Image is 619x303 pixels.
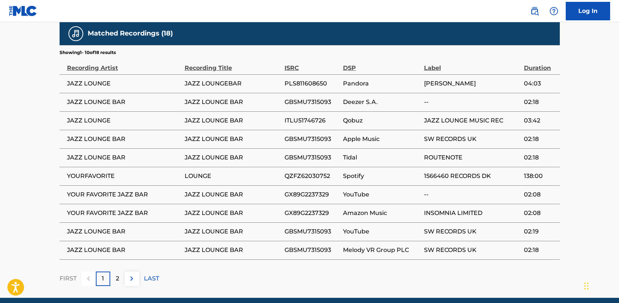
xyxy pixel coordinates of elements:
[285,209,339,218] span: GX89G2237329
[67,116,181,125] span: JAZZ LOUNGE
[285,153,339,162] span: GBSMU7315093
[524,172,556,181] span: 138:00
[343,153,420,162] span: Tidal
[285,56,339,73] div: ISRC
[424,209,520,218] span: INSOMNIA LIMITED
[343,56,420,73] div: DSP
[185,227,281,236] span: JAZZ LOUNGE BAR
[67,153,181,162] span: JAZZ LOUNGE BAR
[524,116,556,125] span: 03:42
[88,29,173,38] h5: Matched Recordings (18)
[424,56,520,73] div: Label
[566,2,610,20] a: Log In
[67,56,181,73] div: Recording Artist
[524,209,556,218] span: 02:08
[285,190,339,199] span: GX89G2237329
[524,153,556,162] span: 02:18
[116,274,119,283] p: 2
[185,190,281,199] span: JAZZ LOUNGE BAR
[524,79,556,88] span: 04:03
[285,135,339,144] span: GBSMU7315093
[524,227,556,236] span: 02:19
[343,227,420,236] span: YouTube
[584,275,589,297] div: Drag
[185,98,281,107] span: JAZZ LOUNGE BAR
[67,172,181,181] span: YOURFAVORITE
[185,246,281,255] span: JAZZ LOUNGE BAR
[424,135,520,144] span: SW RECORDS UK
[60,49,116,56] p: Showing 1 - 10 of 18 results
[424,190,520,199] span: --
[285,79,339,88] span: PLS811608650
[424,246,520,255] span: SW RECORDS UK
[71,29,80,38] img: Matched Recordings
[285,172,339,181] span: QZFZ62030752
[343,190,420,199] span: YouTube
[102,274,104,283] p: 1
[185,56,281,73] div: Recording Title
[424,116,520,125] span: JAZZ LOUNGE MUSIC REC
[530,7,539,16] img: search
[424,98,520,107] span: --
[527,4,542,18] a: Public Search
[343,172,420,181] span: Spotify
[67,190,181,199] span: YOUR FAVORITE JAZZ BAR
[285,246,339,255] span: GBSMU7315093
[67,209,181,218] span: YOUR FAVORITE JAZZ BAR
[524,246,556,255] span: 02:18
[343,116,420,125] span: Qobuz
[582,267,619,303] iframe: Chat Widget
[185,135,281,144] span: JAZZ LOUNGE BAR
[343,98,420,107] span: Deezer S.A.
[185,153,281,162] span: JAZZ LOUNGE BAR
[285,227,339,236] span: GBSMU7315093
[343,135,420,144] span: Apple Music
[524,98,556,107] span: 02:18
[549,7,558,16] img: help
[424,79,520,88] span: [PERSON_NAME]
[424,172,520,181] span: 1566460 RECORDS DK
[524,56,556,73] div: Duration
[144,274,159,283] p: LAST
[343,79,420,88] span: Pandora
[67,227,181,236] span: JAZZ LOUNGE BAR
[343,209,420,218] span: Amazon Music
[185,172,281,181] span: LOUNGE
[185,79,281,88] span: JAZZ LOUNGEBAR
[285,98,339,107] span: GBSMU7315093
[67,135,181,144] span: JAZZ LOUNGE BAR
[524,190,556,199] span: 02:08
[185,116,281,125] span: JAZZ LOUNGE BAR
[67,79,181,88] span: JAZZ LOUNGE
[285,116,339,125] span: ITLU51746726
[424,227,520,236] span: SW RECORDS UK
[60,274,77,283] p: FIRST
[546,4,561,18] div: Help
[424,153,520,162] span: ROUTENOTE
[67,246,181,255] span: JAZZ LOUNGE BAR
[343,246,420,255] span: Melody VR Group PLC
[524,135,556,144] span: 02:18
[127,274,136,283] img: right
[67,98,181,107] span: JAZZ LOUNGE BAR
[185,209,281,218] span: JAZZ LOUNGE BAR
[9,6,37,16] img: MLC Logo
